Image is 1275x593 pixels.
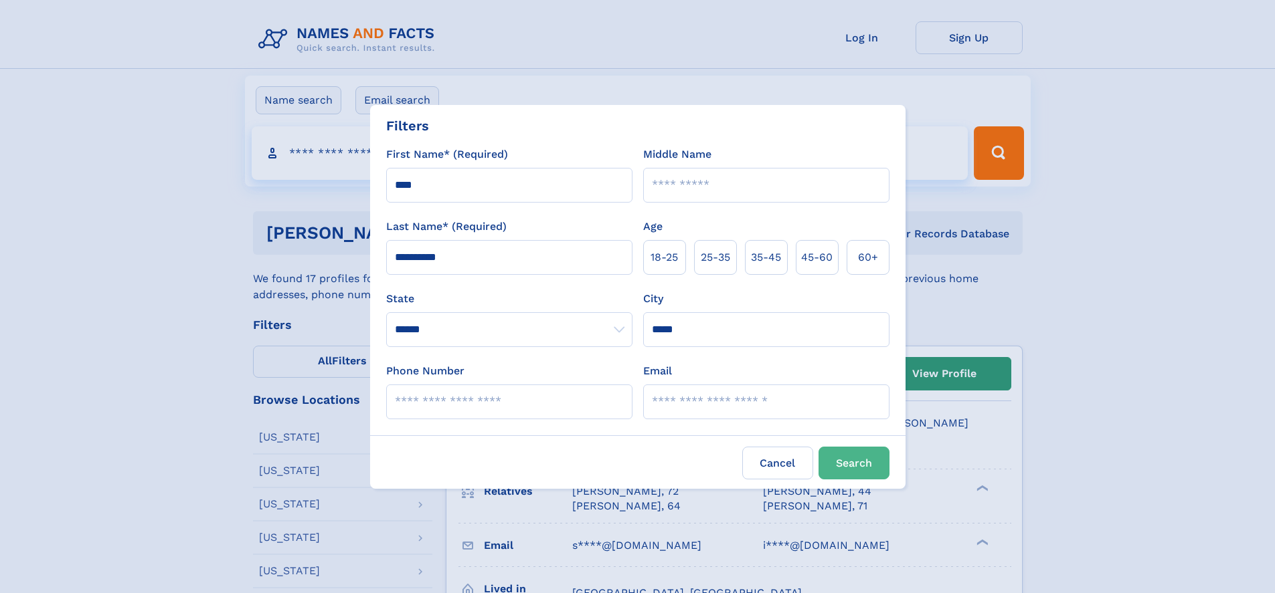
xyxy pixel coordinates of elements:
[386,146,508,162] label: First Name* (Required)
[643,291,663,307] label: City
[386,363,464,379] label: Phone Number
[751,249,781,265] span: 35‑45
[643,363,672,379] label: Email
[643,146,711,162] label: Middle Name
[386,116,429,136] div: Filters
[819,447,889,479] button: Search
[701,249,730,265] span: 25‑35
[858,249,878,265] span: 60+
[386,291,632,307] label: State
[742,447,813,479] label: Cancel
[386,219,507,235] label: Last Name* (Required)
[643,219,663,235] label: Age
[651,249,678,265] span: 18‑25
[801,249,833,265] span: 45‑60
